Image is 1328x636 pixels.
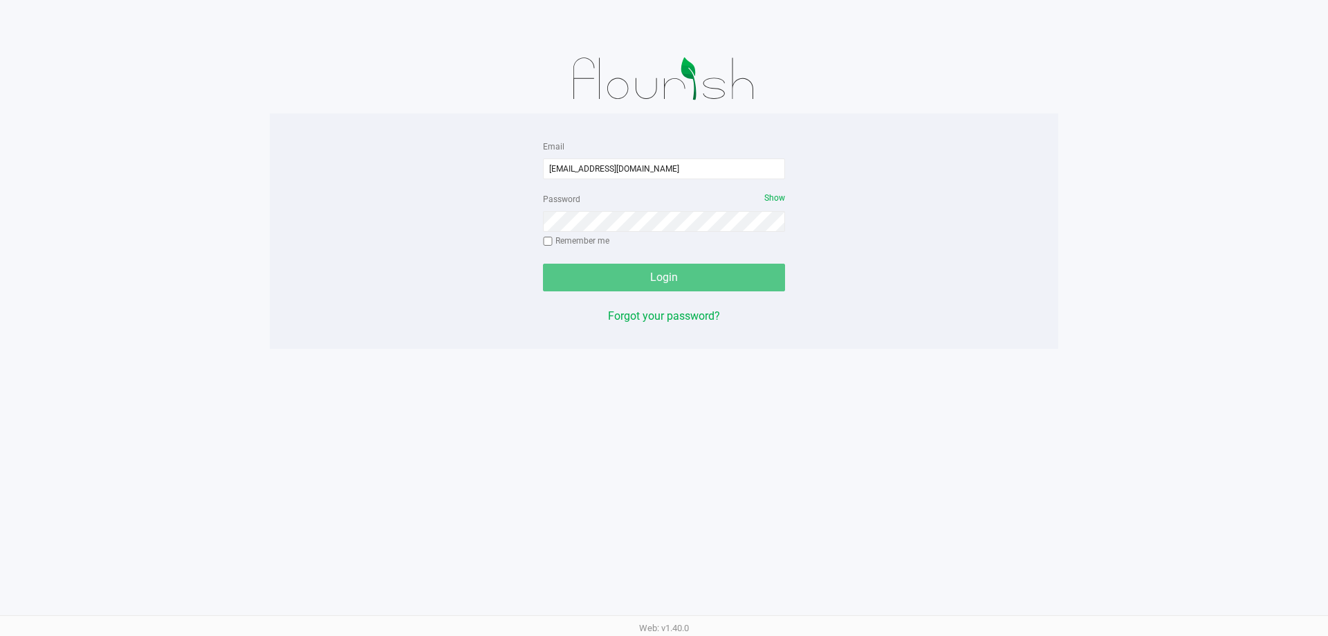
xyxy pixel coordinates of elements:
button: Forgot your password? [608,308,720,325]
span: Show [764,193,785,203]
span: Web: v1.40.0 [639,623,689,633]
input: Remember me [543,237,553,246]
label: Email [543,140,564,153]
label: Password [543,193,580,206]
label: Remember me [543,235,609,247]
